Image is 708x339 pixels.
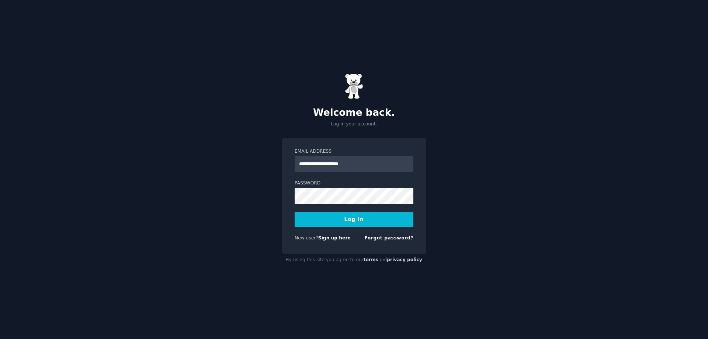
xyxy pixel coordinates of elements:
div: By using this site you agree to our and [282,254,426,266]
label: Password [295,180,413,187]
h2: Welcome back. [282,107,426,119]
span: New user? [295,235,318,241]
p: Log in your account. [282,121,426,128]
img: Gummy Bear [345,73,363,99]
a: Sign up here [318,235,351,241]
a: Forgot password? [364,235,413,241]
a: terms [364,257,378,262]
label: Email Address [295,148,413,155]
a: privacy policy [387,257,422,262]
button: Log In [295,212,413,227]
